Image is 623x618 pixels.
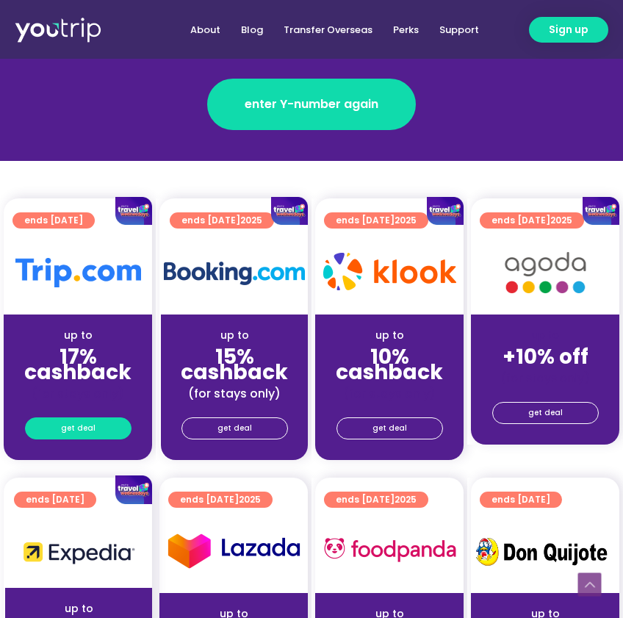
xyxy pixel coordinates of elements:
[181,342,288,387] strong: 15% cashback
[173,386,296,401] div: (for stays only)
[529,17,608,43] a: Sign up
[372,418,407,439] span: get deal
[15,386,140,401] div: (for stays only)
[217,418,252,439] span: get deal
[181,417,288,439] a: get deal
[25,417,132,439] a: get deal
[245,96,378,113] span: enter Y-number again
[395,493,417,506] span: 2025
[429,16,489,43] a: Support
[273,16,383,43] a: Transfer Overseas
[168,492,273,508] a: ends [DATE]2025
[324,492,428,508] a: ends [DATE]2025
[336,342,443,387] strong: 10% cashback
[336,492,417,508] span: ends [DATE]
[483,370,608,386] div: (for stays only)
[24,342,132,387] strong: 17% cashback
[327,328,452,343] div: up to
[532,328,559,342] span: up to
[207,79,416,130] a: enter Y-number again
[231,16,273,43] a: Blog
[336,417,443,439] a: get deal
[134,16,490,43] nav: Menu
[17,601,140,617] div: up to
[180,16,231,43] a: About
[492,402,599,424] a: get deal
[173,328,296,343] div: up to
[61,418,96,439] span: get deal
[491,492,550,508] span: ends [DATE]
[503,342,588,371] strong: +10% off
[549,22,588,37] span: Sign up
[528,403,563,423] span: get deal
[383,16,429,43] a: Perks
[15,328,140,343] div: up to
[327,386,452,401] div: (for stays only)
[480,492,562,508] a: ends [DATE]
[180,492,261,508] span: ends [DATE]
[239,493,261,506] span: 2025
